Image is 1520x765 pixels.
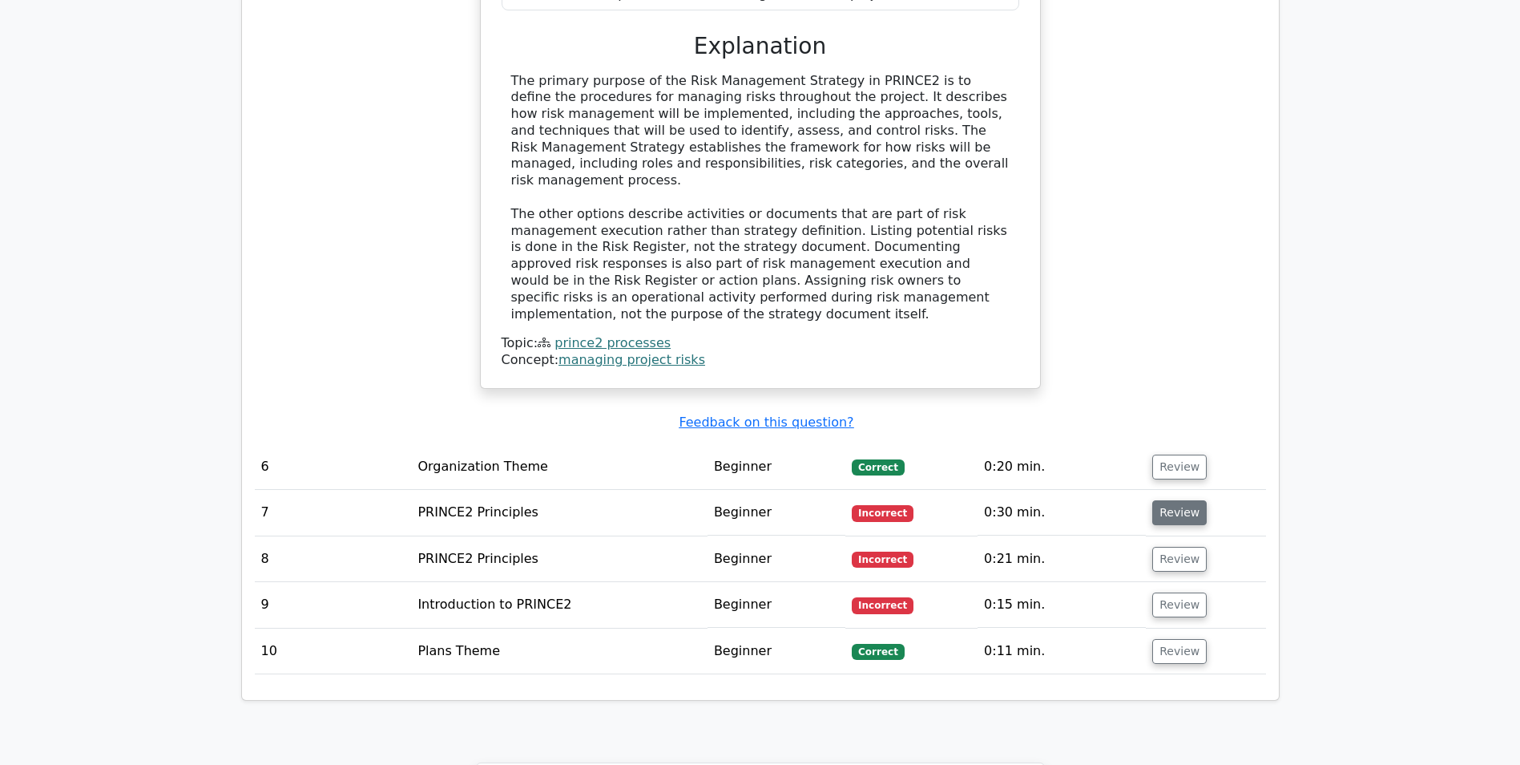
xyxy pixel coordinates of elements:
td: Beginner [708,490,845,536]
td: PRINCE2 Principles [411,490,708,536]
div: Concept: [502,352,1019,369]
button: Review [1152,500,1207,525]
button: Review [1152,547,1207,572]
td: 6 [255,444,412,490]
td: 10 [255,629,412,674]
span: Correct [852,459,904,476]
td: Beginner [708,444,845,490]
td: 7 [255,490,412,536]
span: Incorrect [852,552,913,568]
td: Beginner [708,629,845,674]
div: The primary purpose of the Risk Management Strategy in PRINCE2 is to define the procedures for ma... [511,73,1010,323]
td: 0:21 min. [978,536,1146,582]
td: Organization Theme [411,444,708,490]
span: Incorrect [852,597,913,613]
button: Review [1152,593,1207,617]
button: Review [1152,455,1207,480]
div: Topic: [502,335,1019,352]
a: Feedback on this question? [679,415,853,430]
td: 0:11 min. [978,629,1146,674]
td: 9 [255,582,412,628]
td: 8 [255,536,412,582]
td: Introduction to PRINCE2 [411,582,708,628]
td: 0:15 min. [978,582,1146,628]
td: 0:30 min. [978,490,1146,536]
h3: Explanation [511,33,1010,60]
td: Beginner [708,536,845,582]
td: Beginner [708,582,845,628]
td: 0:20 min. [978,444,1146,490]
td: Plans Theme [411,629,708,674]
span: Incorrect [852,505,913,521]
button: Review [1152,639,1207,664]
span: Correct [852,644,904,660]
a: managing project risks [558,352,705,367]
td: PRINCE2 Principles [411,536,708,582]
a: prince2 processes [554,335,671,350]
